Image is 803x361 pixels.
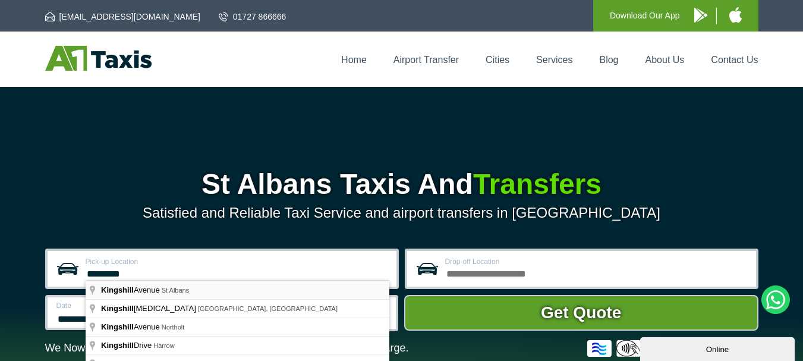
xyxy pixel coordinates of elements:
[162,287,189,294] span: St Albans
[101,341,134,350] span: Kingshill
[473,168,602,200] span: Transfers
[219,11,286,23] a: 01727 866666
[56,302,209,309] label: Date
[153,342,174,349] span: Harrow
[45,46,152,71] img: A1 Taxis St Albans LTD
[101,304,134,313] span: Kingshill
[45,342,409,354] p: We Now Accept Card & Contactless Payment In
[640,335,797,361] iframe: chat widget
[404,295,758,331] button: Get Quote
[101,285,162,294] span: Avenue
[162,324,185,331] span: Northolt
[45,205,758,221] p: Satisfied and Reliable Taxi Service and airport transfers in [GEOGRAPHIC_DATA]
[101,322,162,331] span: Avenue
[536,55,572,65] a: Services
[694,8,707,23] img: A1 Taxis Android App
[45,11,200,23] a: [EMAIL_ADDRESS][DOMAIN_NAME]
[101,285,134,294] span: Kingshill
[587,340,758,357] img: Credit And Debit Cards
[86,258,389,265] label: Pick-up Location
[711,55,758,65] a: Contact Us
[45,170,758,199] h1: St Albans Taxis And
[101,322,134,331] span: Kingshill
[599,55,618,65] a: Blog
[610,8,680,23] p: Download Our App
[486,55,509,65] a: Cities
[729,7,742,23] img: A1 Taxis iPhone App
[341,55,367,65] a: Home
[101,341,153,350] span: Drive
[198,305,338,312] span: [GEOGRAPHIC_DATA], [GEOGRAPHIC_DATA]
[393,55,459,65] a: Airport Transfer
[101,304,198,313] span: [MEDICAL_DATA]
[645,55,685,65] a: About Us
[445,258,749,265] label: Drop-off Location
